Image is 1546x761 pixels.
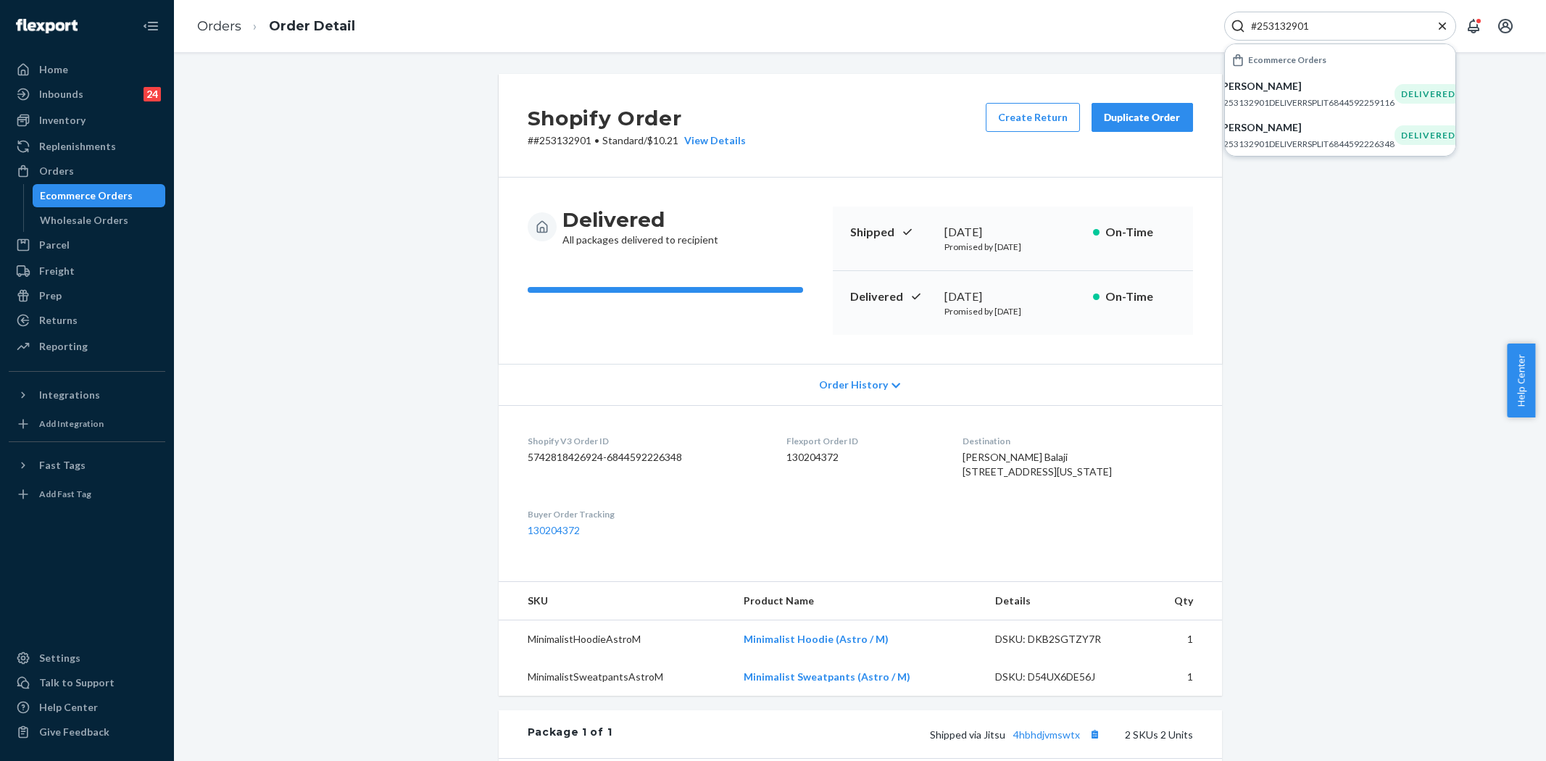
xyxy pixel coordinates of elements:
div: Orders [39,164,74,178]
div: Parcel [39,238,70,252]
div: Package 1 of 1 [528,725,612,744]
input: Search Input [1245,19,1424,33]
div: Duplicate Order [1104,110,1181,125]
p: Promised by [DATE] [944,305,1081,317]
th: SKU [499,582,732,620]
div: Settings [39,651,80,665]
div: Freight [39,264,75,278]
button: Open account menu [1491,12,1520,41]
div: Add Integration [39,417,104,430]
span: Order History [819,378,888,392]
ol: breadcrumbs [186,5,367,48]
a: Freight [9,259,165,283]
th: Details [984,582,1143,620]
div: DELIVERED [1395,84,1462,104]
button: Integrations [9,383,165,407]
div: Fast Tags [39,458,86,473]
div: 24 [144,87,161,101]
div: Help Center [39,700,98,715]
button: Give Feedback [9,720,165,744]
div: Inbounds [39,87,83,101]
div: Replenishments [39,139,116,154]
button: Help Center [1507,344,1535,417]
p: Shipped [850,224,933,241]
span: • [594,134,599,146]
button: Close Search [1435,19,1450,34]
button: Talk to Support [9,671,165,694]
div: DELIVERED [1395,125,1462,145]
div: 2 SKUs 2 Units [612,725,1192,744]
dt: Shopify V3 Order ID [528,435,763,447]
a: Parcel [9,233,165,257]
a: Settings [9,646,165,670]
th: Qty [1143,582,1222,620]
p: On-Time [1105,288,1176,305]
a: Inbounds24 [9,83,165,106]
a: Help Center [9,696,165,719]
a: Reporting [9,335,165,358]
a: Replenishments [9,135,165,158]
a: Home [9,58,165,81]
span: [PERSON_NAME] Balaji [STREET_ADDRESS][US_STATE] [963,451,1112,478]
dt: Buyer Order Tracking [528,508,763,520]
div: Ecommerce Orders [40,188,133,203]
td: 1 [1143,620,1222,659]
span: Standard [602,134,644,146]
dt: Destination [963,435,1193,447]
p: [PERSON_NAME] [1218,120,1395,135]
button: Fast Tags [9,454,165,477]
button: Close Navigation [136,12,165,41]
div: Add Fast Tag [39,488,91,500]
a: Inventory [9,109,165,132]
th: Product Name [732,582,984,620]
dd: 130204372 [786,450,939,465]
div: Prep [39,288,62,303]
div: Integrations [39,388,100,402]
div: DSKU: DKB2SGTZY7R [995,632,1131,646]
td: MinimalistSweatpantsAstroM [499,658,732,696]
div: DSKU: D54UX6DE56J [995,670,1131,684]
dt: Flexport Order ID [786,435,939,447]
p: Promised by [DATE] [944,241,1081,253]
div: Home [39,62,68,77]
a: Minimalist Hoodie (Astro / M) [744,633,889,645]
a: Minimalist Sweatpants (Astro / M) [744,670,910,683]
a: Wholesale Orders [33,209,166,232]
button: Create Return [986,103,1080,132]
div: Reporting [39,339,88,354]
div: Inventory [39,113,86,128]
div: Talk to Support [39,675,115,690]
p: #253132901DELIVERRSPLIT6844592226348 [1218,138,1395,150]
span: Shipped via Jitsu [930,728,1105,741]
img: Flexport logo [16,19,78,33]
div: Wholesale Orders [40,213,128,228]
button: Duplicate Order [1092,103,1193,132]
a: Add Fast Tag [9,483,165,506]
button: View Details [678,133,746,148]
td: 1 [1143,658,1222,696]
div: Give Feedback [39,725,109,739]
p: Delivered [850,288,933,305]
td: MinimalistHoodieAstroM [499,620,732,659]
a: 130204372 [528,524,580,536]
h2: Shopify Order [528,103,746,133]
p: #253132901DELIVERRSPLIT6844592259116 [1218,96,1395,109]
p: On-Time [1105,224,1176,241]
a: Orders [9,159,165,183]
div: Returns [39,313,78,328]
button: Open notifications [1459,12,1488,41]
div: [DATE] [944,224,1081,241]
p: [PERSON_NAME] [1218,79,1395,93]
dd: 5742818426924-6844592226348 [528,450,763,465]
a: Order Detail [269,18,355,34]
div: All packages delivered to recipient [562,207,718,247]
svg: Search Icon [1231,19,1245,33]
a: Prep [9,284,165,307]
h3: Delivered [562,207,718,233]
a: Ecommerce Orders [33,184,166,207]
iframe: Opens a widget where you can chat to one of our agents [1454,718,1532,754]
a: 4hbhdjvmswtx [1013,728,1080,741]
a: Add Integration [9,412,165,436]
